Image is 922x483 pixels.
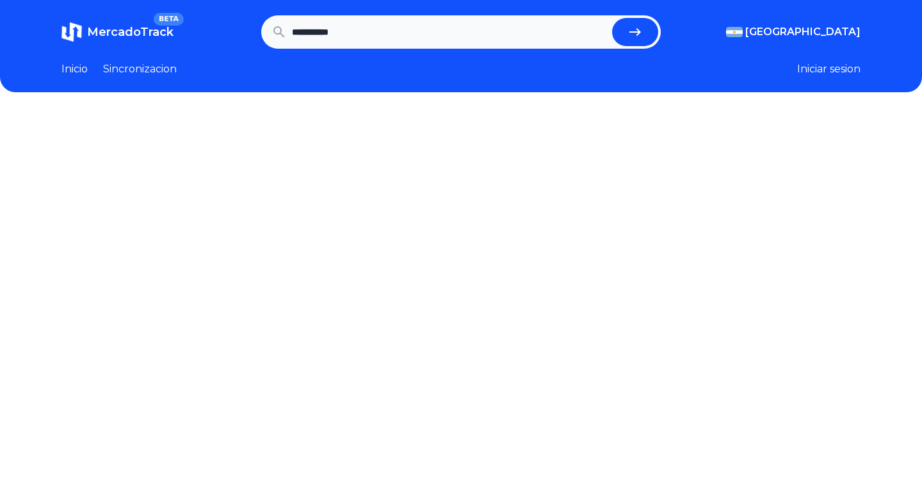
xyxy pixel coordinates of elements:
[103,61,177,77] a: Sincronizacion
[61,22,174,42] a: MercadoTrackBETA
[726,24,861,40] button: [GEOGRAPHIC_DATA]
[797,61,861,77] button: Iniciar sesion
[154,13,184,26] span: BETA
[61,61,88,77] a: Inicio
[87,25,174,39] span: MercadoTrack
[745,24,861,40] span: [GEOGRAPHIC_DATA]
[61,22,82,42] img: MercadoTrack
[726,27,743,37] img: Argentina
